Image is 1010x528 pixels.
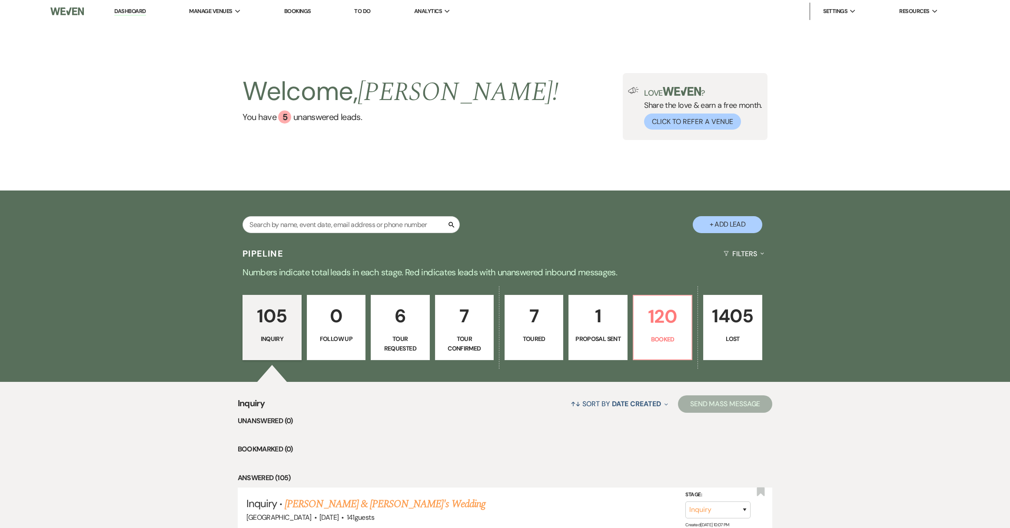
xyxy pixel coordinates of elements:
[312,334,360,344] p: Follow Up
[376,334,424,354] p: Tour Requested
[354,7,370,15] a: To Do
[628,87,639,94] img: loud-speaker-illustration.svg
[358,72,558,112] span: [PERSON_NAME] !
[639,334,686,344] p: Booked
[246,513,312,522] span: [GEOGRAPHIC_DATA]
[248,301,296,331] p: 105
[238,415,773,427] li: Unanswered (0)
[663,87,701,96] img: weven-logo-green.svg
[238,397,265,415] span: Inquiry
[189,7,232,16] span: Manage Venues
[685,490,751,500] label: Stage:
[371,295,429,360] a: 6Tour Requested
[720,242,767,265] button: Filters
[307,295,365,360] a: 0Follow Up
[284,7,311,15] a: Bookings
[243,216,460,233] input: Search by name, event date, email address or phone number
[568,295,627,360] a: 1Proposal Sent
[246,497,277,510] span: Inquiry
[709,301,756,331] p: 1405
[639,302,686,331] p: 120
[192,265,818,279] p: Numbers indicate total leads in each stage. Red indicates leads with unanswered inbound messages.
[435,295,494,360] a: 7Tour Confirmed
[510,334,558,344] p: Toured
[376,301,424,331] p: 6
[823,7,848,16] span: Settings
[243,295,301,360] a: 105Inquiry
[899,7,929,16] span: Resources
[709,334,756,344] p: Lost
[633,295,692,360] a: 120Booked
[248,334,296,344] p: Inquiry
[347,513,374,522] span: 141 guests
[703,295,762,360] a: 1405Lost
[644,114,741,130] button: Click to Refer a Venue
[319,513,339,522] span: [DATE]
[510,301,558,331] p: 7
[574,334,621,344] p: Proposal Sent
[612,399,661,408] span: Date Created
[278,110,291,124] div: 5
[114,7,146,16] a: Dashboard
[243,110,558,124] a: You have 5 unanswered leads.
[693,216,762,233] button: + Add Lead
[243,247,283,260] h3: Pipeline
[285,496,485,512] a: [PERSON_NAME] & [PERSON_NAME]'s Wedding
[574,301,621,331] p: 1
[685,522,729,528] span: Created: [DATE] 10:07 PM
[678,395,773,413] button: Send Mass Message
[441,334,488,354] p: Tour Confirmed
[567,392,671,415] button: Sort By Date Created
[243,73,558,110] h2: Welcome,
[50,2,84,20] img: Weven Logo
[441,301,488,331] p: 7
[639,87,762,130] div: Share the love & earn a free month.
[238,444,773,455] li: Bookmarked (0)
[571,399,581,408] span: ↑↓
[414,7,442,16] span: Analytics
[312,301,360,331] p: 0
[238,472,773,484] li: Answered (105)
[505,295,563,360] a: 7Toured
[644,87,762,97] p: Love ?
